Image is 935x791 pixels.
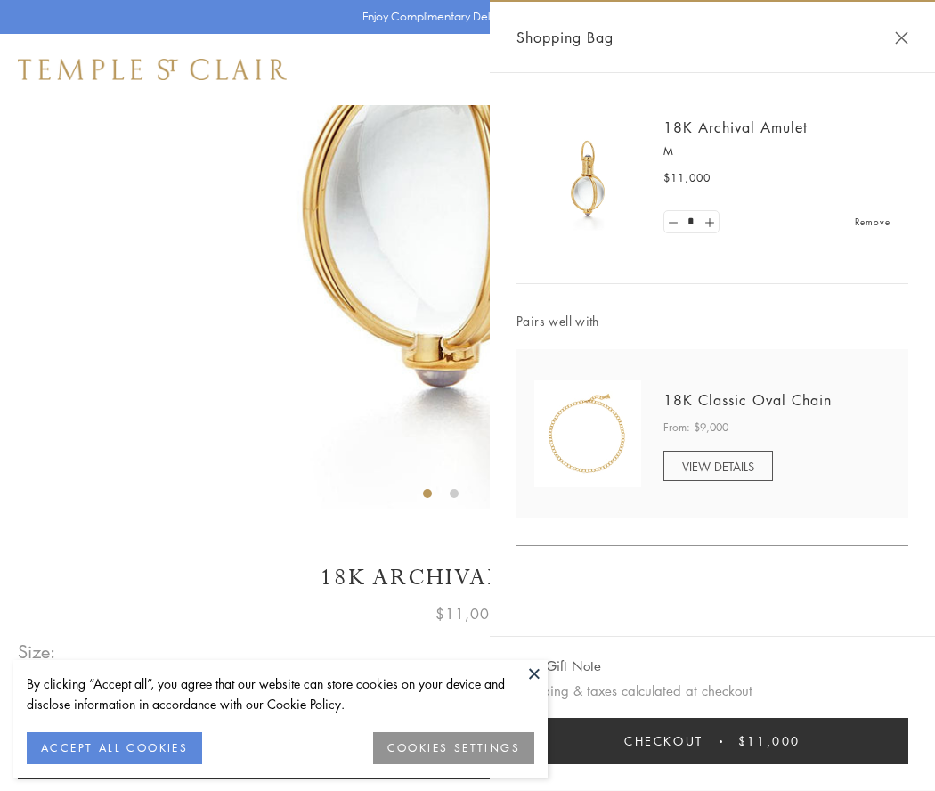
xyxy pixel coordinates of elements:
[663,143,890,160] p: M
[624,731,703,751] span: Checkout
[516,655,601,677] button: Add Gift Note
[18,59,287,80] img: Temple St. Clair
[516,311,908,331] span: Pairs well with
[373,732,534,764] button: COOKIES SETTINGS
[664,211,682,233] a: Set quantity to 0
[663,169,711,187] span: $11,000
[516,718,908,764] button: Checkout $11,000
[738,731,801,751] span: $11,000
[534,380,641,487] img: N88865-OV18
[516,26,614,49] span: Shopping Bag
[27,673,534,714] div: By clicking “Accept all”, you agree that our website can store cookies on your device and disclos...
[18,562,917,593] h1: 18K Archival Amulet
[700,211,718,233] a: Set quantity to 2
[663,390,832,410] a: 18K Classic Oval Chain
[895,31,908,45] button: Close Shopping Bag
[855,212,890,232] a: Remove
[663,451,773,481] a: VIEW DETAILS
[435,602,500,625] span: $11,000
[534,125,641,232] img: 18K Archival Amulet
[27,732,202,764] button: ACCEPT ALL COOKIES
[516,680,908,702] p: Shipping & taxes calculated at checkout
[682,458,754,475] span: VIEW DETAILS
[362,8,565,26] p: Enjoy Complimentary Delivery & Returns
[663,419,728,436] span: From: $9,000
[18,637,57,666] span: Size:
[663,118,808,137] a: 18K Archival Amulet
